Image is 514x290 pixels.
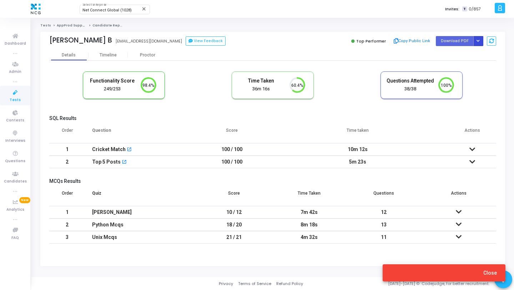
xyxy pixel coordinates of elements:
th: Score [197,123,267,143]
div: 8m 18s [279,219,339,231]
th: Order [49,123,85,143]
span: Contests [6,117,24,124]
span: Analytics [6,207,24,213]
h5: Time Taken [237,78,285,84]
span: Questions [5,158,25,164]
div: 36m 16s [237,86,285,92]
th: Score [197,186,272,206]
div: Timeline [100,52,117,58]
div: [PERSON_NAME] B [49,36,112,44]
td: 10 / 12 [197,206,272,219]
h5: Functionality Score [89,78,136,84]
th: Time taken [267,123,448,143]
td: 2 [49,219,85,231]
td: 1 [49,206,85,219]
nav: breadcrumb [40,23,505,28]
th: Time Taken [272,186,347,206]
td: 5m 23s [267,156,448,168]
mat-icon: open_in_new [122,160,127,165]
mat-icon: Clear [141,6,147,12]
h5: Questions Attempted [386,78,434,84]
div: Details [62,52,76,58]
mat-icon: open_in_new [127,147,132,152]
h5: MCQs Results [49,178,496,184]
td: 13 [347,219,422,231]
span: T [462,6,467,12]
span: Candidates [4,179,27,185]
button: Download PDF [436,36,474,46]
span: Net Connect Global (1028) [82,8,132,12]
th: Questions [347,186,422,206]
td: 18 / 20 [197,219,272,231]
span: New [19,197,30,203]
div: Cricket Match [92,144,126,155]
td: 100 / 100 [197,156,267,168]
div: Top 5 Posts [92,156,121,168]
a: AppProd Support_NCG_L3 [57,23,104,27]
td: 1 [49,143,85,156]
div: Unix Mcqs [92,231,190,243]
label: Invites: [445,6,459,12]
div: 249/253 [89,86,136,92]
td: 12 [347,206,422,219]
th: Actions [421,186,496,206]
span: Close [483,270,497,276]
div: [EMAIL_ADDRESS][DOMAIN_NAME] [116,38,182,44]
span: Tests [10,97,21,103]
th: Quiz [85,186,197,206]
th: Actions [448,123,496,143]
span: Admin [9,69,21,75]
div: 38/38 [386,86,434,92]
img: logo [29,2,42,16]
td: 11 [347,231,422,244]
th: Order [49,186,85,206]
button: View Feedback [186,36,226,46]
a: Privacy [219,281,233,287]
div: Python Mcqs [92,219,190,231]
button: Close [478,266,503,279]
div: 4m 32s [279,231,339,243]
a: Terms of Service [238,281,271,287]
span: FAQ [11,235,19,241]
h5: SQL Results [49,115,496,121]
span: Dashboard [5,41,26,47]
td: 10m 12s [267,143,448,156]
td: 2 [49,156,85,168]
div: [PERSON_NAME] [92,206,190,218]
span: Top Performer [356,38,386,44]
div: Button group with nested dropdown [473,36,483,46]
th: Question [85,123,197,143]
span: 0/857 [469,6,481,12]
button: Copy Public Link [391,36,432,46]
td: 3 [49,231,85,244]
a: Tests [40,23,51,27]
div: Proctor [128,52,167,58]
a: Refund Policy [276,281,303,287]
div: 7m 42s [279,206,339,218]
td: 100 / 100 [197,143,267,156]
span: Interviews [5,138,25,144]
span: Candidate Report [92,23,125,27]
td: 21 / 21 [197,231,272,244]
